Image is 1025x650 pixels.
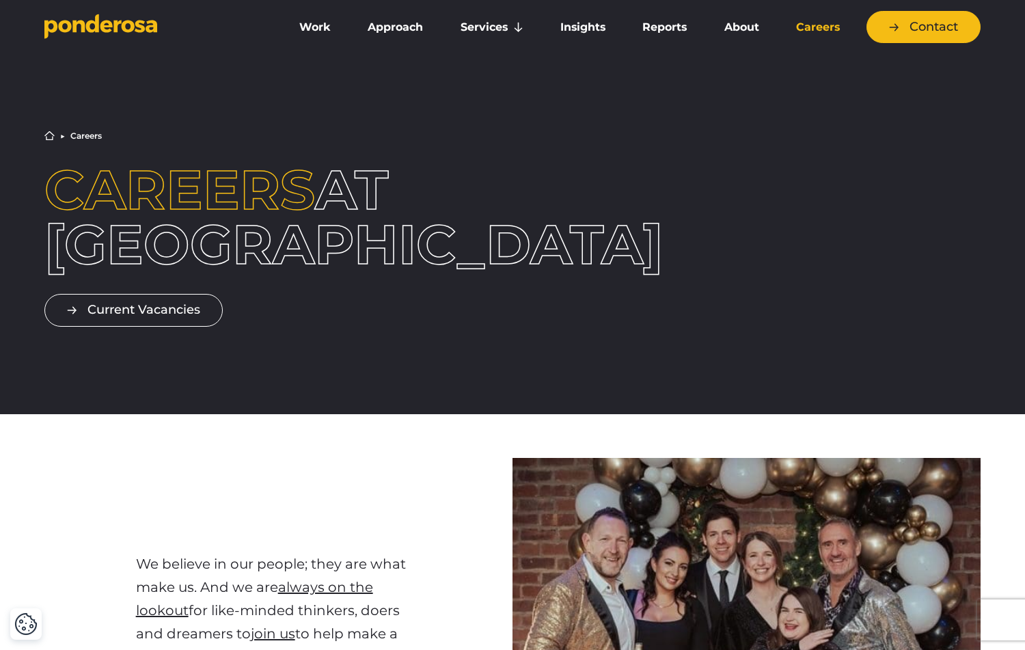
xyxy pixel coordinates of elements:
a: Current Vacancies [44,294,223,326]
a: Go to homepage [44,14,263,41]
button: Cookie Settings [14,612,38,636]
a: Home [44,131,55,141]
a: Careers [780,13,856,42]
a: Contact [866,11,981,43]
a: About [708,13,774,42]
li: Careers [70,132,102,140]
a: Approach [352,13,439,42]
a: Insights [545,13,621,42]
li: ▶︎ [60,132,65,140]
span: Careers [44,157,315,223]
h1: at [GEOGRAPHIC_DATA] [44,163,422,272]
a: join us [251,625,295,642]
a: Work [284,13,346,42]
img: Revisit consent button [14,612,38,636]
a: Services [445,13,539,42]
a: Reports [627,13,702,42]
